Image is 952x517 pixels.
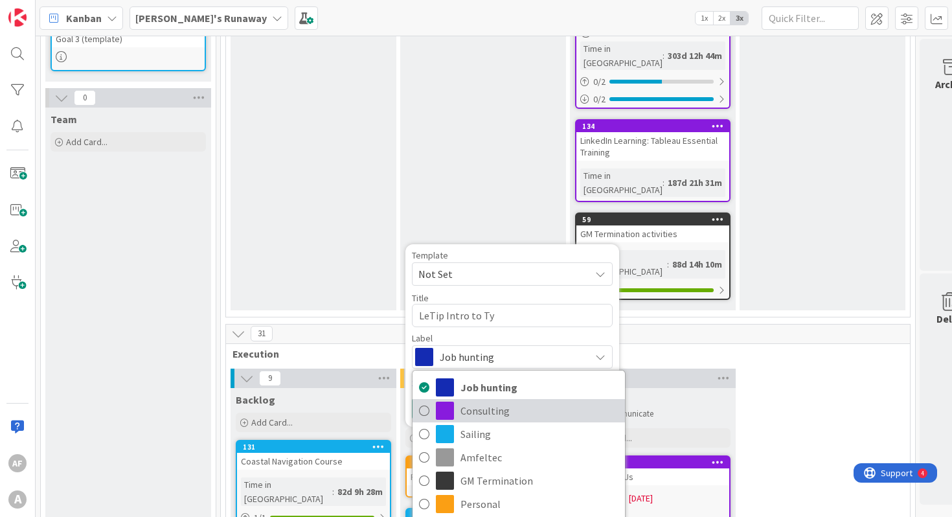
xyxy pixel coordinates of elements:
[576,121,729,161] div: 134LinkedIn Learning: Tableau Essential Training
[664,49,725,63] div: 303d 12h 44m
[407,457,560,485] div: 208Review CRA feedback about ~$41k
[663,49,664,63] span: :
[582,458,729,467] div: 203
[135,12,267,25] b: [PERSON_NAME]'s Runaway
[667,257,669,271] span: :
[8,454,27,472] div: AF
[237,453,390,470] div: Coastal Navigation Course
[576,225,729,242] div: GM Termination activities
[413,469,625,492] a: GM Termination
[332,485,334,499] span: :
[576,282,729,299] div: 1/1
[580,250,667,279] div: Time in [GEOGRAPHIC_DATA]
[663,176,664,190] span: :
[413,492,625,516] a: Personal
[580,168,663,197] div: Time in [GEOGRAPHIC_DATA]
[591,409,729,419] li: Communicate
[460,401,618,420] span: Consulting
[27,2,59,17] span: Support
[582,122,729,131] div: 134
[232,347,894,360] span: Execution
[237,441,390,470] div: 131Coastal Navigation Course
[460,378,618,397] span: Job hunting
[576,91,729,108] div: 0/2
[576,468,729,485] div: Add PMI PDUs
[582,215,729,224] div: 59
[243,442,390,452] div: 131
[664,176,725,190] div: 187d 21h 31m
[413,376,625,399] a: Job hunting
[460,471,618,490] span: GM Termination
[407,468,560,485] div: Review CRA feedback about ~$41k
[237,441,390,453] div: 131
[8,8,27,27] img: Visit kanbanzone.com
[576,132,729,161] div: LinkedIn Learning: Tableau Essential Training
[669,257,725,271] div: 88d 14h 10m
[413,399,625,422] a: Consulting
[52,30,205,47] div: Goal 3 (template)
[407,457,560,468] div: 208
[696,12,713,25] span: 1x
[74,90,96,106] span: 0
[67,5,71,16] div: 4
[576,457,729,468] div: 203
[575,213,731,300] a: 59GM Termination activitiesTime in [GEOGRAPHIC_DATA]:88d 14h 10m1/1
[241,477,332,506] div: Time in [GEOGRAPHIC_DATA]
[440,348,584,366] span: Job hunting
[66,136,108,148] span: Add Card...
[576,214,729,242] div: 59GM Termination activities
[66,10,102,26] span: Kanban
[51,113,77,126] span: Team
[413,422,625,446] a: Sailing
[418,266,580,282] span: Not Set
[413,446,625,469] a: Amfeltec
[762,6,859,30] input: Quick Filter...
[576,74,729,90] div: 0/2
[334,485,386,499] div: 82d 9h 28m
[576,121,729,132] div: 134
[412,251,448,260] span: Template
[460,448,618,467] span: Amfeltec
[580,41,663,70] div: Time in [GEOGRAPHIC_DATA]
[236,393,275,406] span: Backlog
[259,371,281,386] span: 9
[713,12,731,25] span: 2x
[8,490,27,509] div: A
[460,424,618,444] span: Sailing
[251,326,273,341] span: 31
[731,12,748,25] span: 3x
[412,304,613,327] textarea: LeTip Intro to Ty
[576,457,729,485] div: 203Add PMI PDUs
[593,93,606,106] span: 0 / 2
[412,292,429,304] label: Title
[412,334,433,343] span: Label
[575,119,731,202] a: 134LinkedIn Learning: Tableau Essential TrainingTime in [GEOGRAPHIC_DATA]:187d 21h 31m
[593,75,606,89] span: 0 / 2
[576,214,729,225] div: 59
[51,17,206,71] a: Goal 3 (template)
[251,417,293,428] span: Add Card...
[460,494,618,514] span: Personal
[629,492,653,505] span: [DATE]
[405,455,561,498] a: 208Review CRA feedback about ~$41k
